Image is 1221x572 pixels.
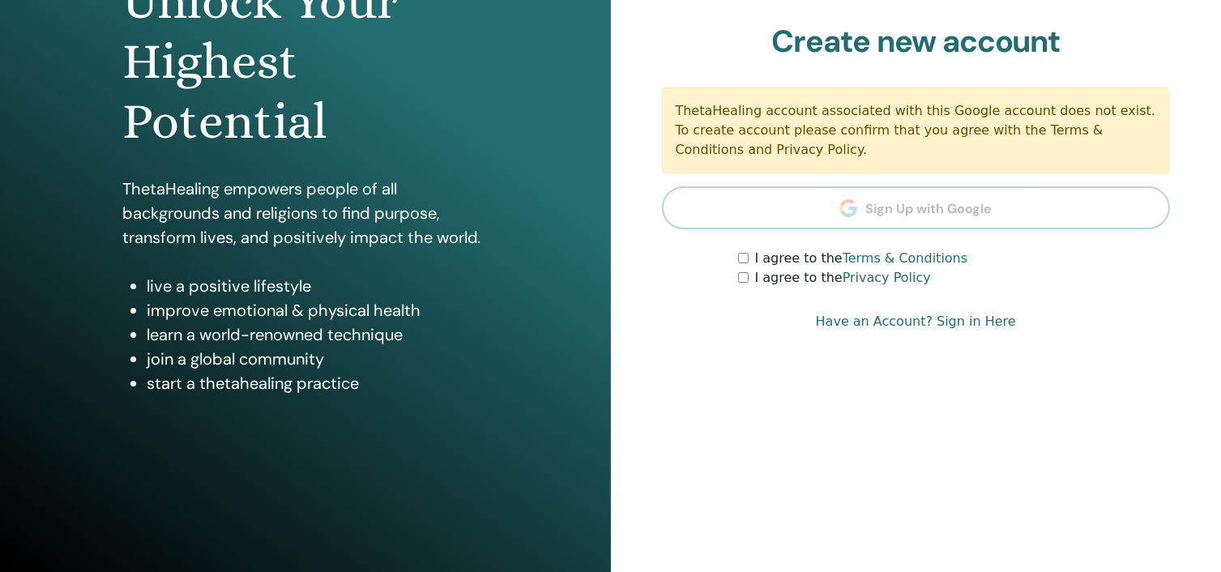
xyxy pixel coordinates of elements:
[755,268,931,288] label: I agree to the
[755,249,968,268] label: I agree to the
[147,322,489,347] li: learn a world-renowned technique
[147,298,489,322] li: improve emotional & physical health
[662,23,1171,61] h2: Create new account
[147,274,489,298] li: live a positive lifestyle
[843,270,931,285] a: Privacy Policy
[147,347,489,371] li: join a global community
[843,250,967,266] a: Terms & Conditions
[122,177,489,250] p: ThetaHealing empowers people of all backgrounds and religions to find purpose, transform lives, a...
[662,88,1171,173] div: ThetaHealing account associated with this Google account does not exist. To create account please...
[147,371,489,395] li: start a thetahealing practice
[816,312,1016,331] a: Have an Account? Sign in Here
